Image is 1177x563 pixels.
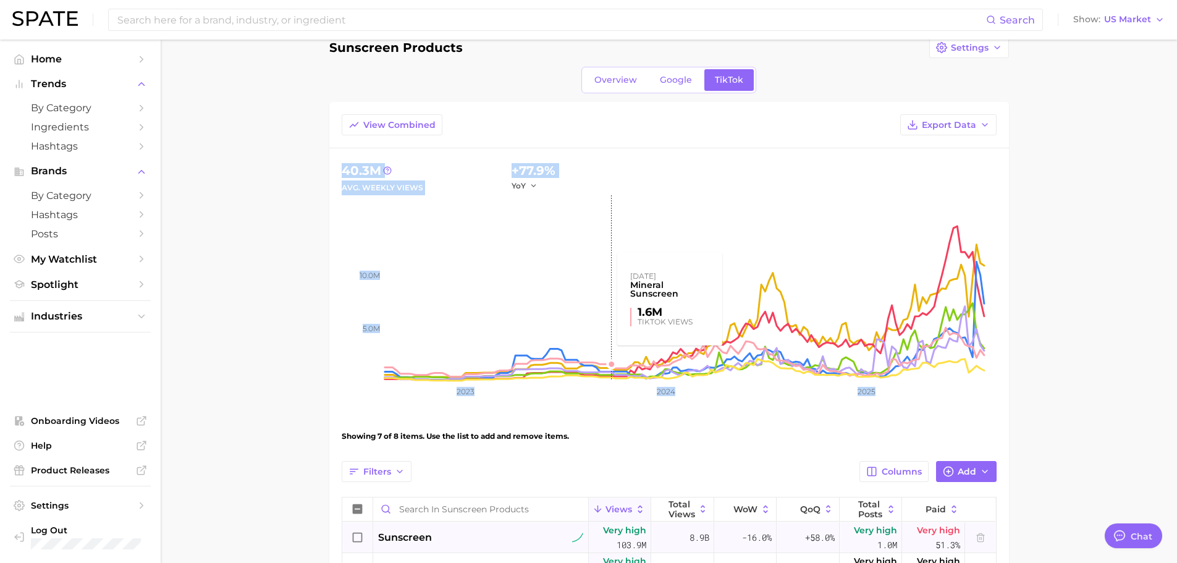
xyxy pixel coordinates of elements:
span: 103.9m [617,538,646,552]
button: YoY [512,180,538,191]
button: Total Posts [840,497,902,522]
button: Views [589,497,651,522]
button: Columns [859,461,928,482]
span: TikTok [715,75,743,85]
span: QoQ [800,504,821,514]
tspan: 2024 [656,387,675,396]
a: Hashtags [10,205,151,224]
span: Filters [363,467,391,477]
span: Very high [603,523,646,538]
span: Posts [31,228,130,240]
span: View Combined [363,120,436,130]
span: Search [1000,14,1035,26]
span: Total Posts [858,499,883,519]
button: Add [936,461,997,482]
span: Spotlight [31,279,130,290]
span: Very high [917,523,960,538]
input: Search in Sunscreen Products [373,497,588,521]
span: Hashtags [31,140,130,152]
span: Product Releases [31,465,130,476]
a: Google [649,69,702,91]
button: Paid [902,497,964,522]
a: TikTok [704,69,754,91]
span: Hashtags [31,209,130,221]
span: by Category [31,190,130,201]
span: by Category [31,102,130,114]
span: 1.0m [877,538,897,552]
button: ShowUS Market [1070,12,1168,28]
span: Industries [31,311,130,322]
div: +77.9% [512,161,555,180]
span: Overview [594,75,637,85]
button: QoQ [777,497,839,522]
button: Filters [342,461,411,482]
tspan: 10.0m [360,271,380,280]
span: Settings [31,500,130,511]
a: Posts [10,224,151,243]
button: Trends [10,75,151,93]
h1: Sunscreen Products [329,41,463,54]
img: tiktok sustained riser [572,532,583,543]
button: Total Views [651,497,714,522]
span: WoW [733,504,757,514]
a: Ingredients [10,117,151,137]
span: Views [605,504,632,514]
a: Settings [10,496,151,515]
a: Product Releases [10,461,151,480]
span: Very high [854,523,897,538]
span: Settings [951,43,989,53]
button: Settings [929,37,1009,58]
span: Log Out [31,525,189,536]
span: 51.3% [935,538,960,552]
a: Spotlight [10,275,151,294]
span: Columns [882,467,922,477]
div: Avg. Weekly Views [342,180,423,195]
span: sunscreen [378,530,432,545]
span: US Market [1104,16,1151,23]
span: +58.0% [805,530,835,545]
button: WoW [714,497,777,522]
tspan: 2025 [858,387,875,396]
span: Total Views [669,499,695,519]
a: My Watchlist [10,250,151,269]
tspan: 2023 [457,387,475,396]
span: 8.9b [690,530,709,545]
span: Onboarding Videos [31,415,130,426]
button: Industries [10,307,151,326]
span: YoY [512,180,526,191]
div: 40.3m [342,161,423,180]
a: Home [10,49,151,69]
button: Brands [10,162,151,180]
a: Help [10,436,151,455]
tspan: 5.0m [363,324,380,333]
button: sunscreentiktok sustained riserVery high103.9m8.9b-16.0%+58.0%Very high1.0mVery high51.3% [342,522,996,553]
div: Showing 7 of 8 items. Use the list to add and remove items. [342,419,997,454]
span: Help [31,440,130,451]
button: Export Data [900,114,997,135]
img: SPATE [12,11,78,26]
span: My Watchlist [31,253,130,265]
span: Home [31,53,130,65]
span: Add [958,467,976,477]
a: by Category [10,98,151,117]
a: Onboarding Videos [10,412,151,430]
span: Export Data [922,120,976,130]
a: Overview [584,69,648,91]
span: Show [1073,16,1100,23]
a: Log out. Currently logged in with e-mail jpascucci@yellowwoodpartners.com. [10,521,151,553]
input: Search here for a brand, industry, or ingredient [116,9,986,30]
button: View Combined [342,114,442,135]
a: Hashtags [10,137,151,156]
span: Trends [31,78,130,90]
span: Brands [31,166,130,177]
span: Google [660,75,692,85]
span: Ingredients [31,121,130,133]
span: Paid [926,504,946,514]
a: by Category [10,186,151,205]
span: -16.0% [742,530,772,545]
